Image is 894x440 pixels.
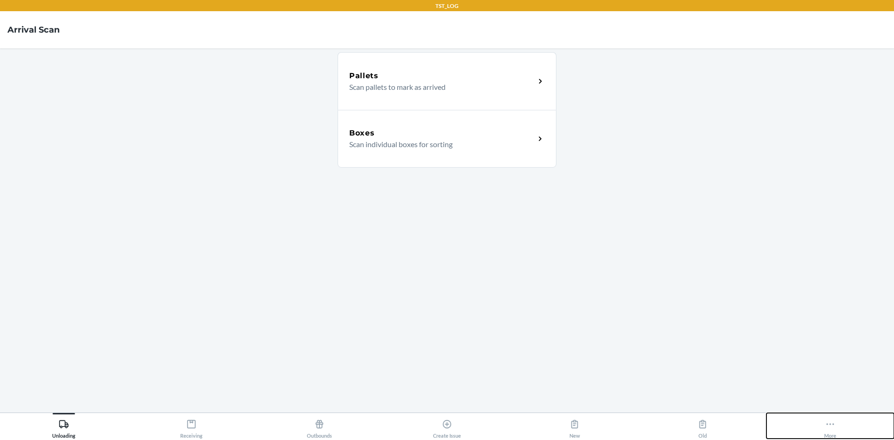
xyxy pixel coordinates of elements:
[824,415,836,439] div: More
[511,413,638,439] button: New
[349,70,379,81] h5: Pallets
[569,415,580,439] div: New
[349,128,375,139] h5: Boxes
[349,139,528,150] p: Scan individual boxes for sorting
[307,415,332,439] div: Outbounds
[433,415,461,439] div: Create Issue
[383,413,511,439] button: Create Issue
[638,413,766,439] button: Old
[7,24,60,36] h4: Arrival Scan
[256,413,383,439] button: Outbounds
[698,415,708,439] div: Old
[349,81,528,93] p: Scan pallets to mark as arrived
[180,415,203,439] div: Receiving
[338,110,556,168] a: BoxesScan individual boxes for sorting
[435,2,459,10] p: TST_LOG
[766,413,894,439] button: More
[128,413,255,439] button: Receiving
[338,52,556,110] a: PalletsScan pallets to mark as arrived
[52,415,75,439] div: Unloading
